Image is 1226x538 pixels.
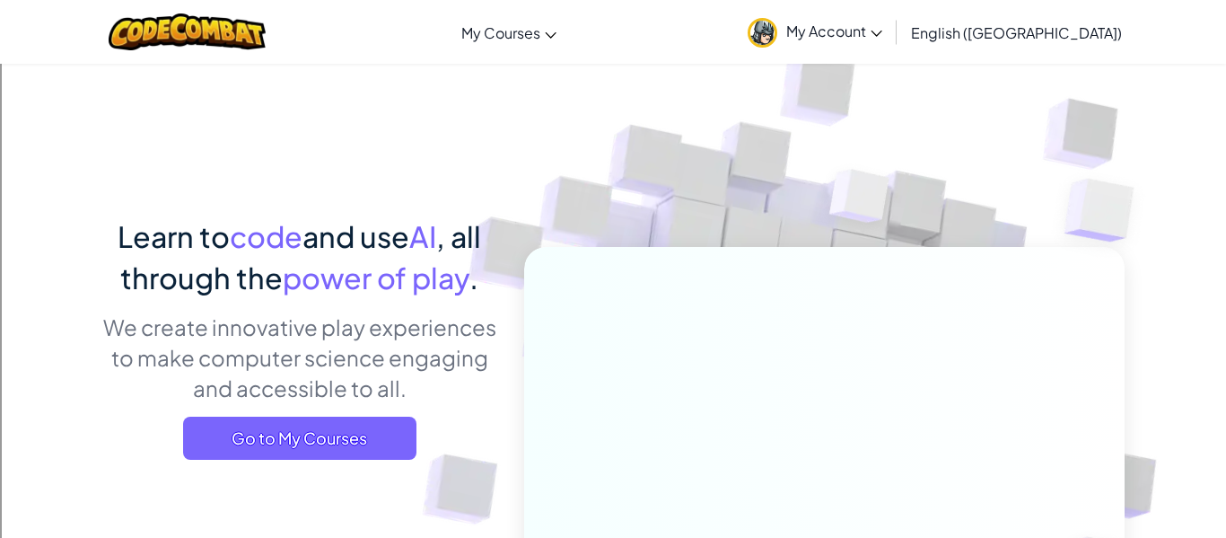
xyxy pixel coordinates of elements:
a: My Courses [452,8,565,57]
span: code [230,218,302,254]
span: AI [409,218,436,254]
img: Overlap cubes [796,134,925,268]
img: Overlap cubes [1029,135,1184,287]
a: English ([GEOGRAPHIC_DATA]) [902,8,1131,57]
a: My Account [739,4,891,60]
span: My Courses [461,23,540,42]
img: avatar [748,18,777,48]
span: . [469,260,478,295]
p: We create innovative play experiences to make computer science engaging and accessible to all. [101,312,497,403]
a: Go to My Courses [183,417,416,460]
img: CodeCombat logo [109,13,266,50]
span: and use [302,218,409,254]
span: power of play [283,260,469,295]
span: Learn to [118,218,230,254]
span: My Account [786,22,882,40]
span: English ([GEOGRAPHIC_DATA]) [911,23,1122,42]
